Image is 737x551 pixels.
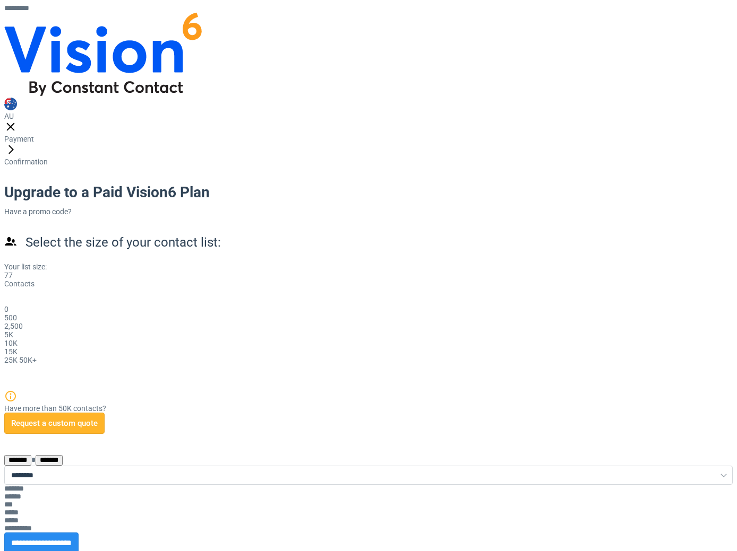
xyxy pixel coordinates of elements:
span: 10K [4,339,18,347]
a: Have a promo code? [4,207,72,216]
button: Request a custom quote [4,413,105,434]
div: Confirmation [4,158,733,166]
h1: Upgrade to a Paid Vision6 Plan [4,183,733,202]
span: 500 [4,313,17,322]
span: Have more than 50K contacts? [4,404,106,413]
span: 5K [4,330,13,339]
span: 0 [4,305,8,313]
span: 77 [4,271,13,279]
div: Payment [4,135,733,143]
div: Your list size: [4,263,733,271]
span: 25K [4,356,18,364]
span: 50K+ [19,356,37,364]
span: 2,500 [4,322,23,330]
h2: Select the size of your contact list: [4,234,733,252]
div: Contacts [4,279,733,288]
div: AU [4,112,733,120]
span: 15K [4,347,18,356]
